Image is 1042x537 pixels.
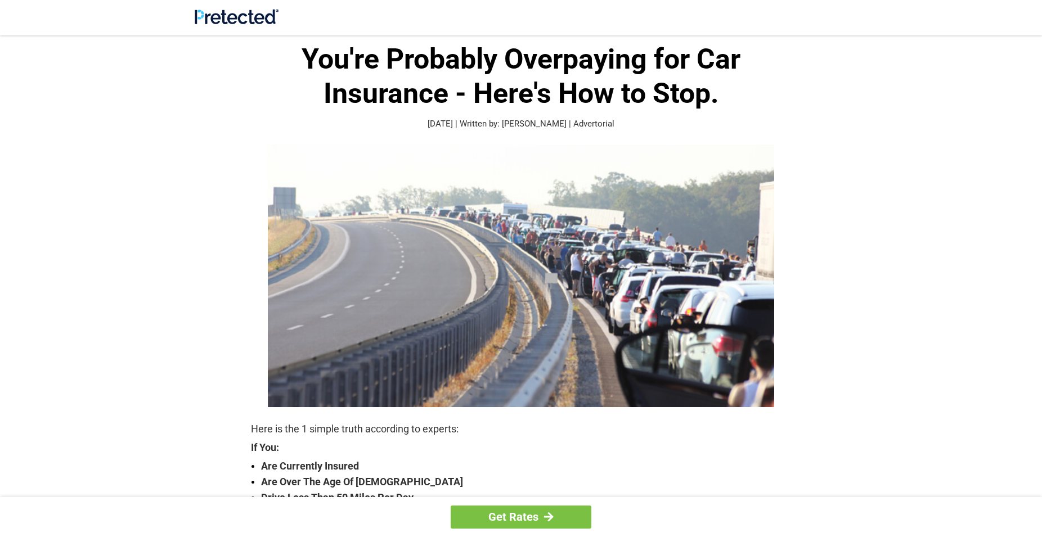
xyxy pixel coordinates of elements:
strong: Are Over The Age Of [DEMOGRAPHIC_DATA] [261,474,791,490]
strong: If You: [251,443,791,453]
a: Site Logo [195,16,279,26]
strong: Drive Less Than 50 Miles Per Day [261,490,791,506]
p: Here is the 1 simple truth according to experts: [251,421,791,437]
strong: Are Currently Insured [261,458,791,474]
p: [DATE] | Written by: [PERSON_NAME] | Advertorial [251,118,791,130]
a: Get Rates [451,506,591,529]
img: Site Logo [195,9,279,24]
h1: You're Probably Overpaying for Car Insurance - Here's How to Stop. [251,42,791,111]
